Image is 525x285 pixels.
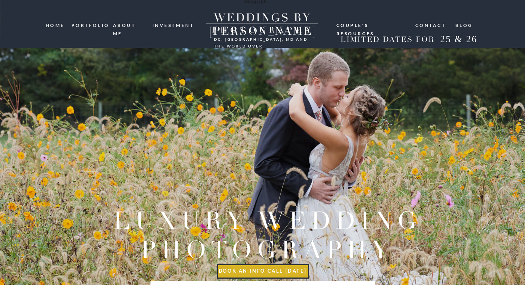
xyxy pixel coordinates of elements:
[336,21,408,27] a: Couple's resources
[152,21,195,28] a: investment
[71,21,107,28] a: portfolio
[217,268,308,276] a: book an info call [DATE]
[338,35,437,45] h2: LIMITED DATES FOR
[105,206,430,263] h2: Luxury wedding photography
[113,21,147,28] a: ABOUT ME
[415,21,447,28] a: Contact
[455,21,473,28] a: blog
[46,21,66,29] a: HOME
[214,36,310,42] h3: DC, [GEOGRAPHIC_DATA], md and the world over
[194,11,331,24] a: WEDDINGS BY [PERSON_NAME]
[434,34,483,47] h2: 25 & 26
